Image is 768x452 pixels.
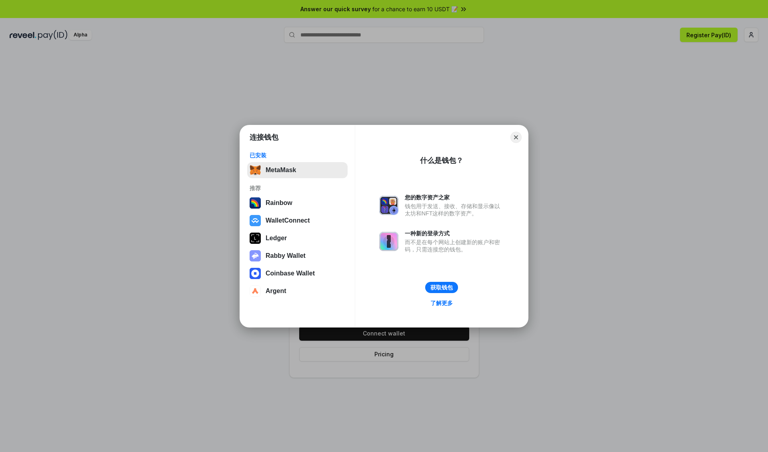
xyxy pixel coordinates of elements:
[250,133,278,142] h1: 连接钱包
[425,282,458,293] button: 获取钱包
[247,265,348,281] button: Coinbase Wallet
[250,250,261,261] img: svg+xml,%3Csvg%20xmlns%3D%22http%3A%2F%2Fwww.w3.org%2F2000%2Fsvg%22%20fill%3D%22none%22%20viewBox...
[247,283,348,299] button: Argent
[266,217,310,224] div: WalletConnect
[266,270,315,277] div: Coinbase Wallet
[250,197,261,209] img: svg+xml,%3Csvg%20width%3D%22120%22%20height%3D%22120%22%20viewBox%3D%220%200%20120%20120%22%20fil...
[247,162,348,178] button: MetaMask
[250,233,261,244] img: svg+xml,%3Csvg%20xmlns%3D%22http%3A%2F%2Fwww.w3.org%2F2000%2Fsvg%22%20width%3D%2228%22%20height%3...
[430,299,453,307] div: 了解更多
[247,213,348,229] button: WalletConnect
[250,165,261,176] img: svg+xml,%3Csvg%20fill%3D%22none%22%20height%3D%2233%22%20viewBox%3D%220%200%2035%2033%22%20width%...
[266,235,287,242] div: Ledger
[250,215,261,226] img: svg+xml,%3Csvg%20width%3D%2228%22%20height%3D%2228%22%20viewBox%3D%220%200%2028%2028%22%20fill%3D...
[405,203,504,217] div: 钱包用于发送、接收、存储和显示像以太坊和NFT这样的数字资产。
[426,298,458,308] a: 了解更多
[250,152,345,159] div: 已安装
[405,239,504,253] div: 而不是在每个网站上创建新的账户和密码，只需连接您的钱包。
[247,195,348,211] button: Rainbow
[250,185,345,192] div: 推荐
[379,196,398,215] img: svg+xml,%3Csvg%20xmlns%3D%22http%3A%2F%2Fwww.w3.org%2F2000%2Fsvg%22%20fill%3D%22none%22%20viewBox...
[420,156,463,165] div: 什么是钱包？
[266,252,306,259] div: Rabby Wallet
[379,232,398,251] img: svg+xml,%3Csvg%20xmlns%3D%22http%3A%2F%2Fwww.w3.org%2F2000%2Fsvg%22%20fill%3D%22none%22%20viewBox...
[266,287,286,295] div: Argent
[266,199,292,207] div: Rainbow
[247,230,348,246] button: Ledger
[510,132,522,143] button: Close
[405,230,504,237] div: 一种新的登录方式
[266,167,296,174] div: MetaMask
[250,268,261,279] img: svg+xml,%3Csvg%20width%3D%2228%22%20height%3D%2228%22%20viewBox%3D%220%200%2028%2028%22%20fill%3D...
[405,194,504,201] div: 您的数字资产之家
[430,284,453,291] div: 获取钱包
[247,248,348,264] button: Rabby Wallet
[250,285,261,297] img: svg+xml,%3Csvg%20width%3D%2228%22%20height%3D%2228%22%20viewBox%3D%220%200%2028%2028%22%20fill%3D...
